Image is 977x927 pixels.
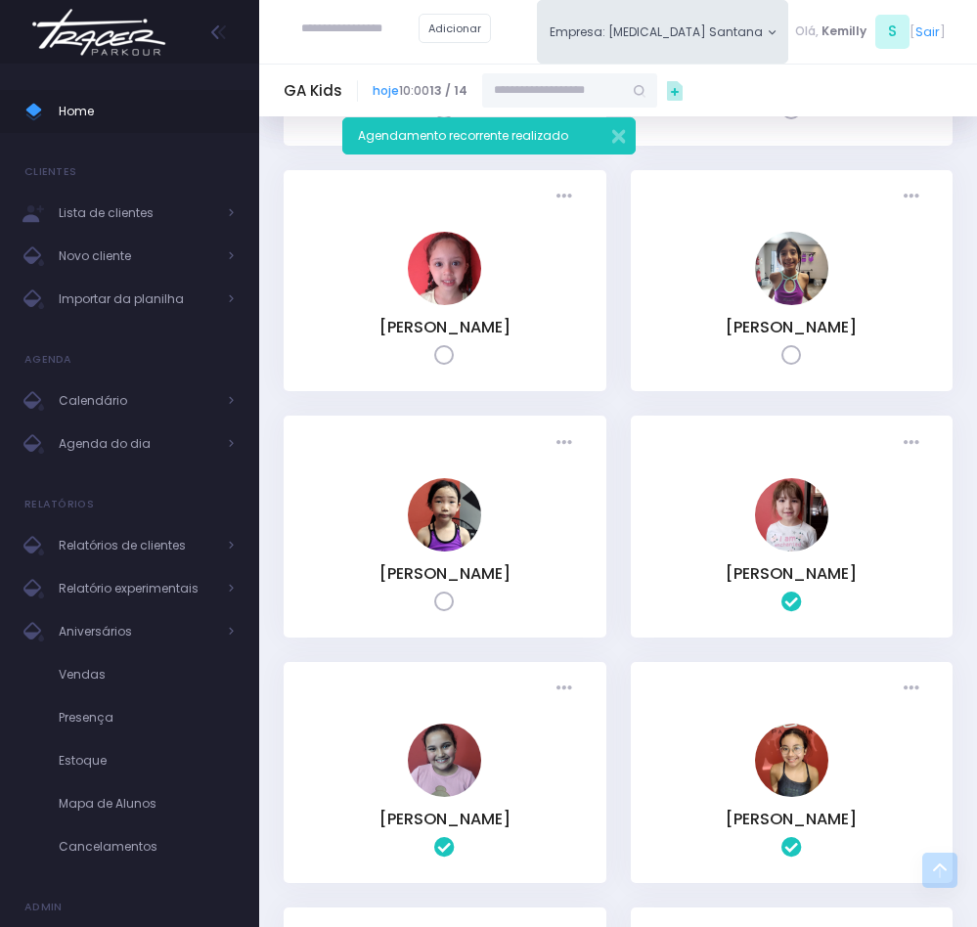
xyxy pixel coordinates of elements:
[726,562,857,585] a: [PERSON_NAME]
[755,292,828,309] a: Lorena Arcanjo Parreira
[24,888,63,927] h4: Admin
[59,388,215,414] span: Calendário
[408,292,481,309] a: Julia Figueiredo
[24,340,72,379] h4: Agenda
[59,791,235,817] span: Mapa de Alunos
[59,200,215,226] span: Lista de clientes
[726,808,857,830] a: [PERSON_NAME]
[373,82,399,99] a: hoje
[59,243,215,269] span: Novo cliente
[379,562,511,585] a: [PERSON_NAME]
[59,705,235,730] span: Presença
[822,22,866,40] span: Kemilly
[59,431,215,457] span: Agenda do dia
[408,232,481,305] img: Julia Figueiredo
[24,485,94,524] h4: Relatórios
[373,82,467,100] span: 10:00
[875,15,910,49] span: S
[59,99,235,124] span: Home
[379,316,511,338] a: [PERSON_NAME]
[59,533,215,558] span: Relatórios de clientes
[59,576,215,601] span: Relatório experimentais
[358,127,568,144] span: Agendamento recorrente realizado
[408,784,481,801] a: Isabella Silva Manari
[24,153,76,192] h4: Clientes
[419,14,491,43] a: Adicionar
[755,784,828,801] a: Isabella Yamaguchi
[788,12,953,52] div: [ ]
[379,808,511,830] a: [PERSON_NAME]
[755,724,828,797] img: Isabella Yamaguchi
[408,478,481,552] img: Serena Tseng
[59,834,235,860] span: Cancelamentos
[755,478,828,552] img: Isabella Dominici Andrade
[795,22,819,40] span: Olá,
[755,539,828,555] a: Isabella Dominici Andrade
[59,748,235,773] span: Estoque
[59,619,215,644] span: Aniversários
[284,82,342,100] h5: GA Kids
[726,316,857,338] a: [PERSON_NAME]
[59,287,215,312] span: Importar da planilha
[915,22,940,41] a: Sair
[59,662,235,687] span: Vendas
[755,232,828,305] img: Lorena Arcanjo Parreira
[408,724,481,797] img: Isabella Silva Manari
[429,82,467,99] strong: 13 / 14
[408,539,481,555] a: Serena Tseng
